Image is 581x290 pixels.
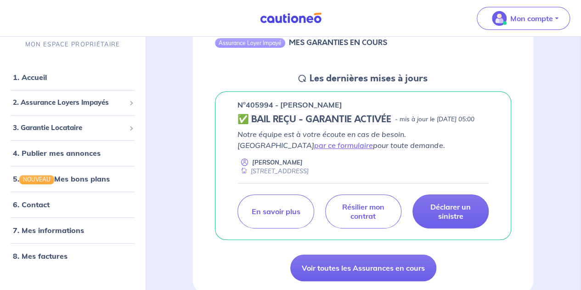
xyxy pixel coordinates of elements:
[492,11,507,26] img: illu_account_valid_menu.svg
[4,221,141,239] div: 7. Mes informations
[13,226,84,235] a: 7. Mes informations
[252,158,303,167] p: [PERSON_NAME]
[237,129,489,151] p: Notre équipe est à votre écoute en cas de besoin. [GEOGRAPHIC_DATA] pour toute demande.
[237,194,314,228] a: En savoir plus
[4,119,141,137] div: 3. Garantie Locataire
[237,114,489,125] div: state: CONTRACT-VALIDATED, Context: ,MAYBE-CERTIFICATE,,LESSOR-DOCUMENTS,IS-ODEALIM
[237,114,391,125] h5: ✅ BAIL REÇU - GARANTIE ACTIVÉE
[237,167,309,176] div: [STREET_ADDRESS]
[13,123,125,133] span: 3. Garantie Locataire
[477,7,570,30] button: illu_account_valid_menu.svgMon compte
[237,99,342,110] p: n°405994 - [PERSON_NAME]
[4,195,141,214] div: 6. Contact
[4,68,141,86] div: 1. Accueil
[13,73,47,82] a: 1. Accueil
[412,194,489,228] a: Déclarer un sinistre
[256,12,325,24] img: Cautioneo
[4,144,141,162] div: 4. Publier mes annonces
[4,94,141,112] div: 2. Assurance Loyers Impayés
[314,141,373,150] a: par ce formulaire
[310,73,428,84] h5: Les dernières mises à jours
[25,40,120,49] p: MON ESPACE PROPRIÉTAIRE
[289,38,387,47] h6: MES GARANTIES EN COURS
[4,170,141,188] div: 5.NOUVEAUMes bons plans
[215,38,285,47] div: Assurance Loyer Impayé
[13,251,68,261] a: 8. Mes factures
[4,247,141,265] div: 8. Mes factures
[13,200,50,209] a: 6. Contact
[337,202,390,221] p: Résilier mon contrat
[13,148,101,158] a: 4. Publier mes annonces
[395,115,474,124] p: - mis à jour le [DATE] 05:00
[251,207,300,216] p: En savoir plus
[325,194,401,228] a: Résilier mon contrat
[510,13,553,24] p: Mon compte
[290,255,436,281] a: Voir toutes les Assurances en cours
[13,97,125,108] span: 2. Assurance Loyers Impayés
[13,174,110,183] a: 5.NOUVEAUMes bons plans
[424,202,477,221] p: Déclarer un sinistre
